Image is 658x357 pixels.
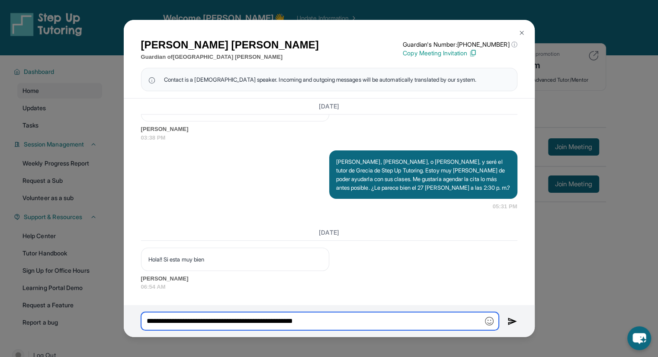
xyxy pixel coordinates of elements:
h3: [DATE] [141,102,517,111]
span: Contact is a [DEMOGRAPHIC_DATA] speaker. Incoming and outgoing messages will be automatically tra... [164,75,476,84]
span: [PERSON_NAME] [141,125,517,134]
h3: [DATE] [141,228,517,237]
p: Guardian of [GEOGRAPHIC_DATA] [PERSON_NAME] [141,53,319,61]
img: Copy Icon [469,49,477,57]
img: Send icon [507,316,517,327]
span: 06:54 AM [141,283,517,291]
span: [PERSON_NAME] [141,274,517,283]
button: chat-button [627,326,651,350]
p: [PERSON_NAME], [PERSON_NAME], o [PERSON_NAME], y seré el tutor de Grecia de Step Up Tutoring. Est... [336,157,510,192]
span: 03:38 PM [141,134,517,142]
p: Copy Meeting Invitation [403,49,517,57]
span: 05:31 PM [493,202,517,211]
img: Close Icon [518,29,525,36]
p: Hola!! Si esta muy bien [148,255,322,264]
p: Guardian's Number: [PHONE_NUMBER] [403,40,517,49]
img: Emoji [485,317,494,325]
h1: [PERSON_NAME] [PERSON_NAME] [141,37,319,53]
span: ⓘ [511,40,517,49]
img: info Icon [148,75,155,84]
